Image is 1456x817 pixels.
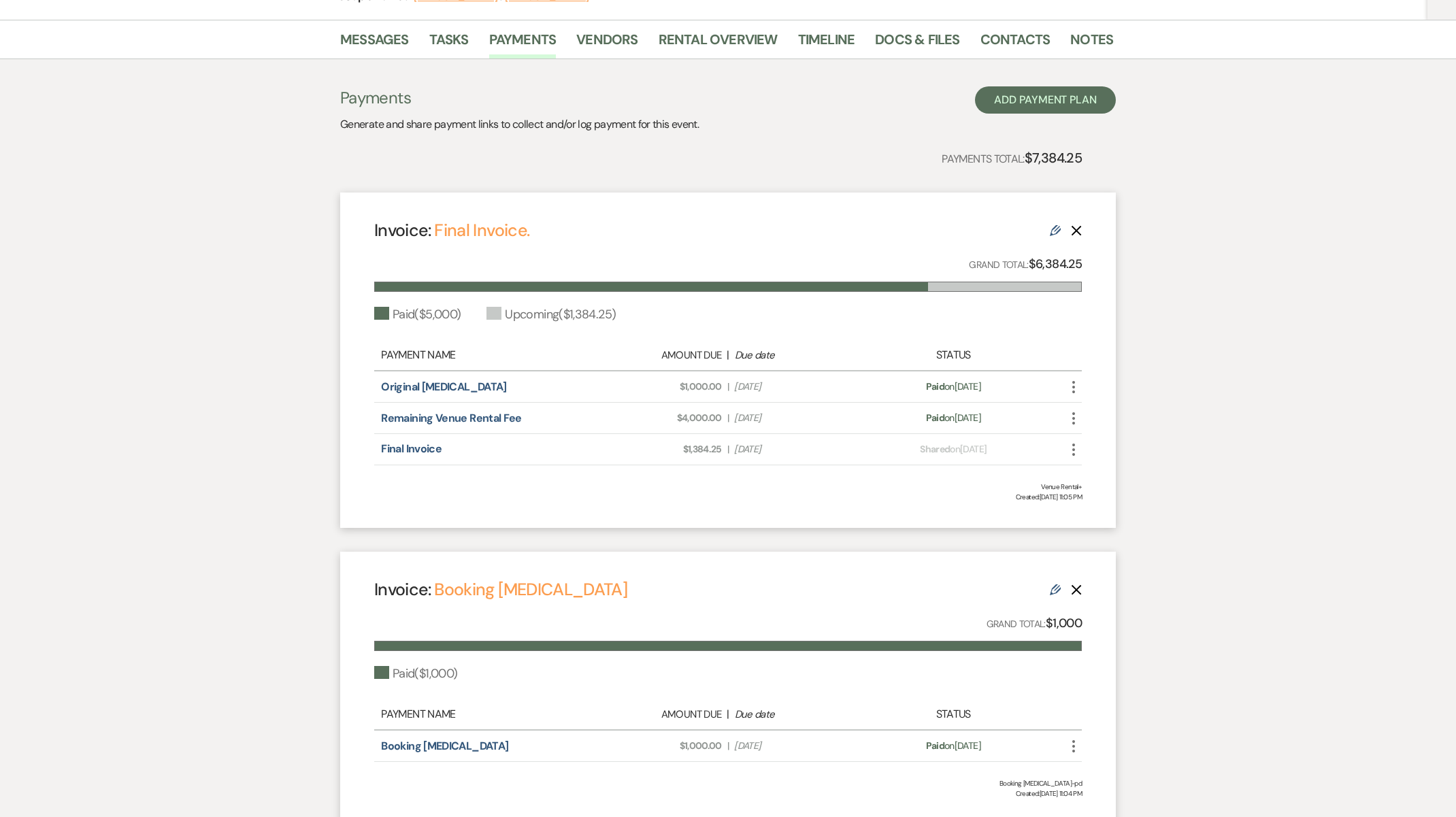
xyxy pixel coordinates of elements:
[867,442,1040,456] div: on [DATE]
[727,411,729,425] span: |
[374,492,1082,502] span: Created: [DATE] 11:05 PM
[735,707,860,722] div: Due date
[926,412,944,424] span: Paid
[374,305,461,324] div: Paid ( $5,000 )
[735,348,860,363] div: Due date
[340,116,699,133] p: Generate and share payment links to collect and/or log payment for this event.
[596,348,721,363] div: Amount Due
[340,29,409,59] a: Messages
[926,380,944,393] span: Paid
[975,86,1116,114] button: Add Payment Plan
[875,29,959,59] a: Docs & Files
[969,254,1082,274] p: Grand Total:
[867,739,1040,753] div: on [DATE]
[340,86,699,110] h3: Payments
[381,347,589,363] div: Payment Name
[659,29,778,59] a: Rental Overview
[596,707,721,722] div: Amount Due
[374,665,457,683] div: Paid ( $1,000 )
[867,411,1040,425] div: on [DATE]
[374,778,1082,788] div: Booking [MEDICAL_DATA]-pd
[434,578,627,601] a: Booking [MEDICAL_DATA]
[597,739,722,753] span: $1,000.00
[381,706,589,722] div: Payment Name
[734,380,859,394] span: [DATE]
[374,788,1082,799] span: Created: [DATE] 11:04 PM
[381,739,508,753] a: Booking [MEDICAL_DATA]
[597,380,722,394] span: $1,000.00
[942,147,1082,169] p: Payments Total:
[1046,615,1082,631] strong: $1,000
[867,380,1040,394] div: on [DATE]
[589,347,867,363] div: |
[374,218,529,242] h4: Invoice:
[576,29,638,59] a: Vendors
[727,442,729,456] span: |
[987,614,1082,633] p: Grand Total:
[734,411,859,425] span: [DATE]
[381,380,506,394] a: Original [MEDICAL_DATA]
[867,706,1040,722] div: Status
[1025,149,1082,167] strong: $7,384.25
[589,706,867,722] div: |
[381,411,521,425] a: Remaining Venue Rental Fee
[727,380,729,394] span: |
[920,443,950,455] span: Shared
[727,739,729,753] span: |
[597,411,722,425] span: $4,000.00
[734,739,859,753] span: [DATE]
[489,29,557,59] a: Payments
[434,219,529,241] a: Final Invoice.
[381,441,442,456] a: Final Invoice
[374,482,1082,492] div: Venue Rental+
[429,29,469,59] a: Tasks
[1029,256,1082,272] strong: $6,384.25
[486,305,616,324] div: Upcoming ( $1,384.25 )
[1070,29,1113,59] a: Notes
[867,347,1040,363] div: Status
[374,578,627,601] h4: Invoice:
[597,442,722,456] span: $1,384.25
[980,29,1050,59] a: Contacts
[926,739,944,752] span: Paid
[734,442,859,456] span: [DATE]
[798,29,855,59] a: Timeline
